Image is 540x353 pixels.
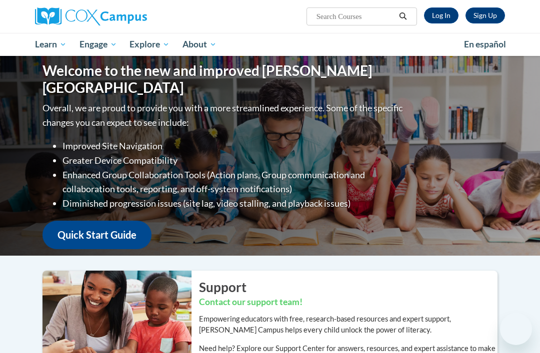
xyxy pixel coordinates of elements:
[62,196,405,211] li: Diminished progression issues (site lag, video stalling, and playback issues)
[35,7,147,25] img: Cox Campus
[199,278,497,296] h2: Support
[28,33,73,56] a: Learn
[129,38,169,50] span: Explore
[62,153,405,168] li: Greater Device Compatibility
[457,34,512,55] a: En español
[176,33,223,56] a: About
[35,38,66,50] span: Learn
[79,38,117,50] span: Engage
[62,139,405,153] li: Improved Site Navigation
[500,313,532,345] iframe: Button to launch messaging window
[62,168,405,197] li: Enhanced Group Collaboration Tools (Action plans, Group communication and collaboration tools, re...
[42,62,405,96] h1: Welcome to the new and improved [PERSON_NAME][GEOGRAPHIC_DATA]
[199,296,497,309] h3: Contact our support team!
[465,7,505,23] a: Register
[315,10,395,22] input: Search Courses
[42,221,151,249] a: Quick Start Guide
[123,33,176,56] a: Explore
[73,33,123,56] a: Engage
[199,314,497,336] p: Empowering educators with free, research-based resources and expert support, [PERSON_NAME] Campus...
[42,101,405,130] p: Overall, we are proud to provide you with a more streamlined experience. Some of the specific cha...
[35,7,181,25] a: Cox Campus
[27,33,512,56] div: Main menu
[424,7,458,23] a: Log In
[182,38,216,50] span: About
[395,10,410,22] button: Search
[464,39,506,49] span: En español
